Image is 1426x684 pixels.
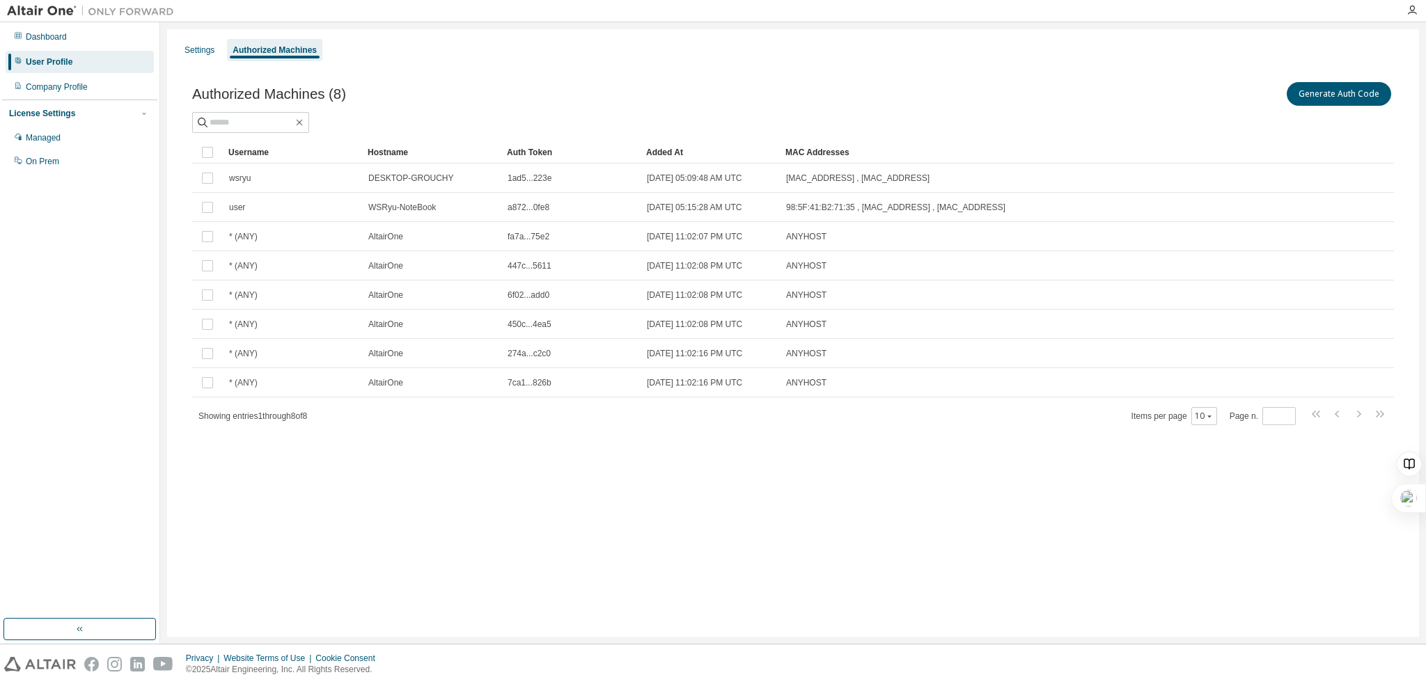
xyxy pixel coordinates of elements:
[26,31,67,42] div: Dashboard
[368,319,403,330] span: AltairOne
[186,664,384,676] p: © 2025 Altair Engineering, Inc. All Rights Reserved.
[229,348,258,359] span: * (ANY)
[368,231,403,242] span: AltairOne
[786,319,826,330] span: ANYHOST
[647,260,742,271] span: [DATE] 11:02:08 PM UTC
[192,86,346,102] span: Authorized Machines (8)
[647,377,742,388] span: [DATE] 11:02:16 PM UTC
[84,657,99,671] img: facebook.svg
[198,411,307,421] span: Showing entries 1 through 8 of 8
[786,348,826,359] span: ANYHOST
[26,56,72,67] div: User Profile
[508,289,549,301] span: 6f02...add0
[233,45,317,56] div: Authorized Machines
[229,319,258,330] span: * (ANY)
[508,319,551,330] span: 450c...4ea5
[4,657,76,671] img: altair_logo.svg
[229,377,258,388] span: * (ANY)
[508,260,551,271] span: 447c...5611
[107,657,122,671] img: instagram.svg
[229,173,251,184] span: wsryu
[228,141,356,164] div: Username
[368,173,453,184] span: DESKTOP-GROUCHY
[224,653,315,664] div: Website Terms of Use
[508,173,551,184] span: 1ad5...223e
[1195,411,1214,422] button: 10
[153,657,173,671] img: youtube.svg
[368,377,403,388] span: AltairOne
[229,231,258,242] span: * (ANY)
[26,132,61,143] div: Managed
[368,141,496,164] div: Hostname
[786,173,930,184] span: [MAC_ADDRESS] , [MAC_ADDRESS]
[186,653,224,664] div: Privacy
[229,289,258,301] span: * (ANY)
[647,173,742,184] span: [DATE] 05:09:48 AM UTC
[229,260,258,271] span: * (ANY)
[508,348,551,359] span: 274a...c2c0
[647,348,742,359] span: [DATE] 11:02:16 PM UTC
[7,4,181,18] img: Altair One
[1131,407,1217,425] span: Items per page
[508,231,549,242] span: fa7a...75e2
[508,377,551,388] span: 7ca1...826b
[315,653,383,664] div: Cookie Consent
[786,231,826,242] span: ANYHOST
[786,289,826,301] span: ANYHOST
[647,231,742,242] span: [DATE] 11:02:07 PM UTC
[368,260,403,271] span: AltairOne
[786,260,826,271] span: ANYHOST
[9,108,75,119] div: License Settings
[1230,407,1296,425] span: Page n.
[368,348,403,359] span: AltairOne
[785,141,1248,164] div: MAC Addresses
[26,156,59,167] div: On Prem
[647,289,742,301] span: [DATE] 11:02:08 PM UTC
[130,657,145,671] img: linkedin.svg
[647,319,742,330] span: [DATE] 11:02:08 PM UTC
[1287,82,1391,106] button: Generate Auth Code
[786,202,1005,213] span: 98:5F:41:B2:71:35 , [MAC_ADDRESS] , [MAC_ADDRESS]
[508,202,549,213] span: a872...0fe8
[368,202,436,213] span: WSRyu-NoteBook
[646,141,774,164] div: Added At
[368,289,403,301] span: AltairOne
[26,81,88,93] div: Company Profile
[507,141,635,164] div: Auth Token
[786,377,826,388] span: ANYHOST
[647,202,742,213] span: [DATE] 05:15:28 AM UTC
[229,202,245,213] span: user
[185,45,214,56] div: Settings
